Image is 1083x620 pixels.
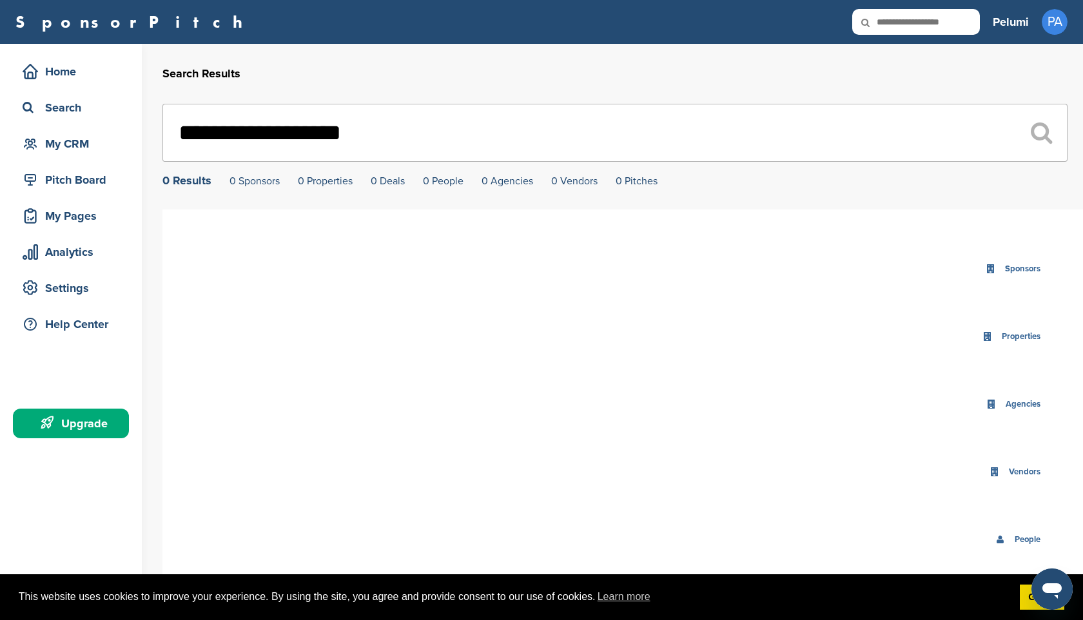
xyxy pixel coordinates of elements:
[596,587,652,606] a: learn more about cookies
[13,57,129,86] a: Home
[13,165,129,195] a: Pitch Board
[19,96,129,119] div: Search
[993,8,1029,36] a: Pelumi
[1042,9,1068,35] span: PA
[1020,585,1064,610] a: dismiss cookie message
[15,14,251,30] a: SponsorPitch
[993,13,1029,31] h3: Pelumi
[19,204,129,228] div: My Pages
[1002,397,1044,412] div: Agencies
[551,175,598,188] a: 0 Vendors
[19,168,129,191] div: Pitch Board
[19,313,129,336] div: Help Center
[13,273,129,303] a: Settings
[999,329,1044,344] div: Properties
[1002,262,1044,276] div: Sponsors
[19,60,129,83] div: Home
[1031,568,1073,610] iframe: Button to launch messaging window
[13,93,129,122] a: Search
[482,175,533,188] a: 0 Agencies
[371,175,405,188] a: 0 Deals
[19,587,1010,606] span: This website uses cookies to improve your experience. By using the site, you agree and provide co...
[229,175,280,188] a: 0 Sponsors
[13,237,129,267] a: Analytics
[13,129,129,159] a: My CRM
[13,201,129,231] a: My Pages
[13,409,129,438] a: Upgrade
[298,175,353,188] a: 0 Properties
[13,309,129,339] a: Help Center
[19,132,129,155] div: My CRM
[19,412,129,435] div: Upgrade
[616,175,658,188] a: 0 Pitches
[19,240,129,264] div: Analytics
[423,175,463,188] a: 0 People
[1006,465,1044,480] div: Vendors
[162,65,1068,82] h2: Search Results
[162,175,211,186] div: 0 Results
[1011,532,1044,547] div: People
[19,276,129,300] div: Settings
